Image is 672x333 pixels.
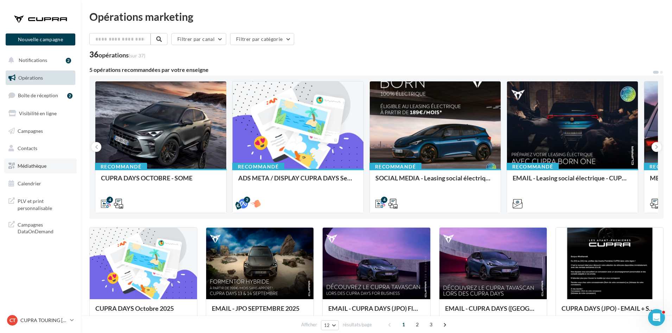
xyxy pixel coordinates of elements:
[301,321,317,328] span: Afficher
[445,305,541,319] div: EMAIL - CUPRA DAYS ([GEOGRAPHIC_DATA]) Private Générique
[238,174,358,189] div: ADS META / DISPLAY CUPRA DAYS Septembre 2025
[129,53,145,58] span: (sur 37)
[18,92,58,98] span: Boîte de réception
[230,33,294,45] button: Filtrer par catégorie
[4,70,77,85] a: Opérations
[4,124,77,138] a: Campagnes
[19,110,57,116] span: Visibilité en ligne
[18,196,72,211] span: PLV et print personnalisable
[412,319,423,330] span: 2
[343,321,372,328] span: résultats/page
[95,163,147,171] div: Recommandé
[19,57,47,63] span: Notifications
[18,75,43,81] span: Opérations
[107,197,113,203] div: 4
[375,174,495,189] div: SOCIAL MEDIA - Leasing social électrique - CUPRA Born
[18,220,72,235] span: Campagnes DataOnDemand
[398,319,409,330] span: 1
[101,174,221,189] div: CUPRA DAYS OCTOBRE - SOME
[244,197,250,203] div: 2
[4,193,77,214] a: PLV et print personnalisable
[212,305,308,319] div: EMAIL - JPO SEPTEMBRE 2025
[4,88,77,103] a: Boîte de réception2
[425,319,437,330] span: 3
[4,141,77,156] a: Contacts
[171,33,226,45] button: Filtrer par canal
[99,52,145,58] div: opérations
[20,317,67,324] p: CUPRA TOURING [GEOGRAPHIC_DATA]
[324,322,330,328] span: 12
[66,58,71,63] div: 2
[18,163,46,169] span: Médiathèque
[18,180,41,186] span: Calendrier
[4,217,77,238] a: Campagnes DataOnDemand
[89,67,652,73] div: 5 opérations recommandées par votre enseigne
[95,305,191,319] div: CUPRA DAYS Octobre 2025
[6,314,75,327] a: CT CUPRA TOURING [GEOGRAPHIC_DATA]
[4,106,77,121] a: Visibilité en ligne
[513,174,632,189] div: EMAIL - Leasing social électrique - CUPRA Born One
[4,53,74,68] button: Notifications 2
[9,317,15,324] span: CT
[381,197,387,203] div: 4
[321,320,339,330] button: 12
[4,176,77,191] a: Calendrier
[369,163,421,171] div: Recommandé
[18,128,43,134] span: Campagnes
[6,33,75,45] button: Nouvelle campagne
[562,305,658,319] div: CUPRA DAYS (JPO) - EMAIL + SMS
[232,163,284,171] div: Recommandé
[89,11,664,22] div: Opérations marketing
[648,309,665,326] iframe: Intercom live chat
[18,145,37,151] span: Contacts
[67,93,72,99] div: 2
[507,163,559,171] div: Recommandé
[4,159,77,173] a: Médiathèque
[328,305,424,319] div: EMAIL - CUPRA DAYS (JPO) Fleet Générique
[89,51,145,58] div: 36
